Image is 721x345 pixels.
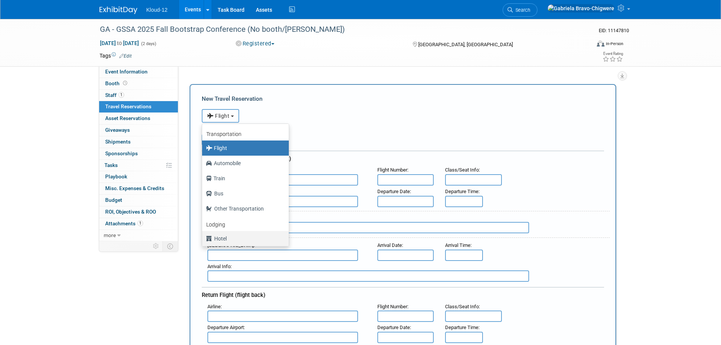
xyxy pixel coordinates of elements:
[202,216,289,231] a: Lodging
[445,167,480,173] small: :
[418,42,513,47] span: [GEOGRAPHIC_DATA], [GEOGRAPHIC_DATA]
[104,232,116,238] span: more
[445,304,479,309] span: Class/Seat Info
[105,173,127,180] span: Playbook
[202,109,239,123] button: Flight
[119,53,132,59] a: Edit
[118,92,124,98] span: 1
[207,113,230,119] span: Flight
[99,78,178,89] a: Booth
[100,40,139,47] span: [DATE] [DATE]
[206,157,281,169] label: Automobile
[377,325,410,330] span: Departure Date
[202,126,289,140] a: Transportation
[99,171,178,183] a: Playbook
[116,40,123,46] span: to
[603,52,623,56] div: Event Rating
[377,304,408,309] small: :
[202,123,604,134] div: Booking Confirmation Number:
[149,241,163,251] td: Personalize Event Tab Strip
[207,304,221,309] span: Airline
[207,264,230,269] span: Arrival Info
[377,189,410,194] span: Departure Date
[547,4,615,12] img: Gabriela Bravo-Chigwere
[503,3,537,17] a: Search
[105,103,151,109] span: Travel Reservations
[445,304,480,309] small: :
[99,183,178,194] a: Misc. Expenses & Credits
[206,233,281,245] label: Hotel
[99,101,178,112] a: Travel Reservations
[137,220,143,226] span: 1
[445,189,478,194] span: Departure Time
[105,92,124,98] span: Staff
[445,167,479,173] span: Class/Seat Info
[206,187,281,200] label: Bus
[445,189,480,194] small: :
[377,189,411,194] small: :
[599,28,629,33] span: Event ID: 11147810
[377,242,403,248] small: :
[445,325,480,330] small: :
[99,230,178,241] a: more
[206,142,281,154] label: Flight
[513,7,530,13] span: Search
[99,90,178,101] a: Staff1
[105,80,129,86] span: Booth
[377,325,411,330] small: :
[99,195,178,206] a: Budget
[377,167,407,173] span: Flight Number
[104,162,118,168] span: Tasks
[207,325,245,330] small: :
[105,69,148,75] span: Event Information
[105,197,122,203] span: Budget
[99,136,178,148] a: Shipments
[99,66,178,78] a: Event Information
[105,209,156,215] span: ROI, Objectives & ROO
[546,39,624,51] div: Event Format
[105,220,143,226] span: Attachments
[4,3,391,11] body: Rich Text Area. Press ALT-0 for help.
[121,80,129,86] span: Booth not reserved yet
[207,304,222,309] small: :
[140,41,156,46] span: (2 days)
[97,23,579,36] div: GA - GSSA 2025 Fall Bootstrap Conference (No booth/[PERSON_NAME])
[233,40,277,48] button: Registered
[99,125,178,136] a: Giveaways
[207,325,244,330] span: Departure Airport
[206,131,241,137] b: Transportation
[377,304,407,309] span: Flight Number
[146,7,168,13] span: Kloud-12
[606,41,623,47] div: In-Person
[105,139,131,145] span: Shipments
[105,185,164,191] span: Misc. Expenses & Credits
[99,113,178,124] a: Asset Reservations
[105,127,130,133] span: Giveaways
[207,264,232,269] small: :
[377,167,408,173] small: :
[100,52,132,59] td: Tags
[445,242,470,248] span: Arrival Time
[445,242,472,248] small: :
[202,95,604,103] div: New Travel Reservation
[105,150,138,156] span: Sponsorships
[99,160,178,171] a: Tasks
[206,203,281,215] label: Other Transportation
[597,41,604,47] img: Format-Inperson.png
[99,148,178,159] a: Sponsorships
[445,325,478,330] span: Departure Time
[206,222,225,228] b: Lodging
[206,172,281,184] label: Train
[202,292,265,298] span: Return Flight (flight back)
[162,241,178,251] td: Toggle Event Tabs
[100,6,137,14] img: ExhibitDay
[105,115,150,121] span: Asset Reservations
[99,206,178,218] a: ROI, Objectives & ROO
[377,242,402,248] span: Arrival Date
[99,218,178,229] a: Attachments1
